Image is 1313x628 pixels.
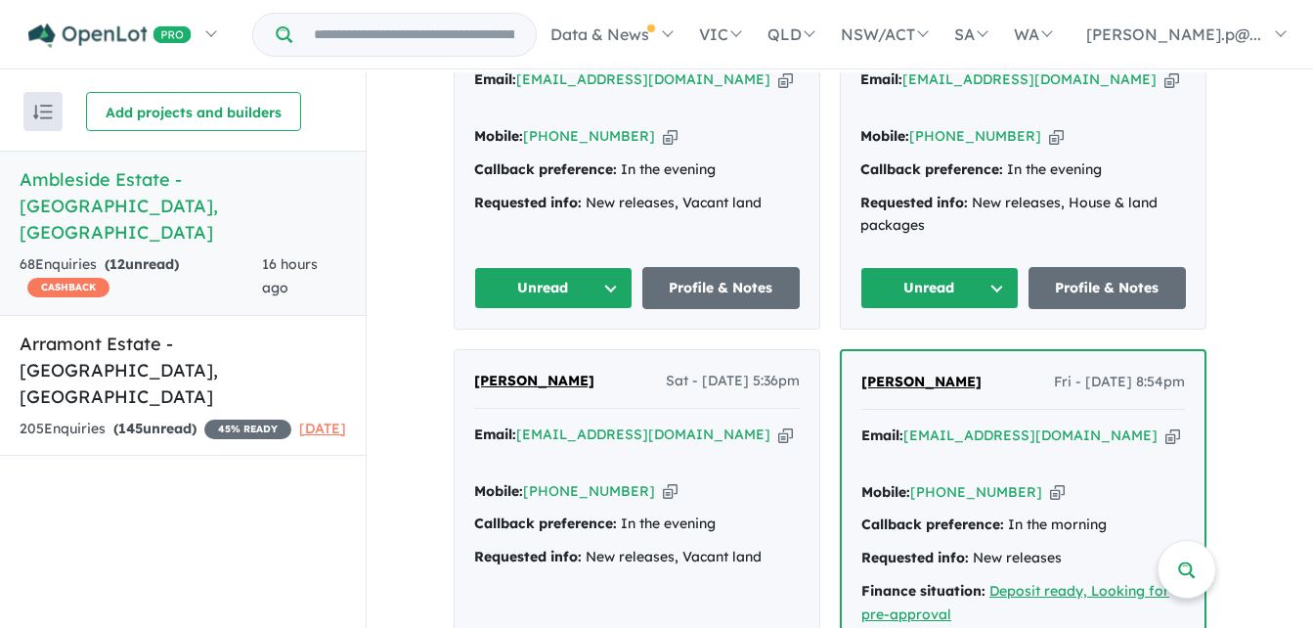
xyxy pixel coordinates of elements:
[474,70,516,88] strong: Email:
[474,127,523,145] strong: Mobile:
[109,255,125,273] span: 12
[663,481,678,502] button: Copy
[262,255,318,296] span: 16 hours ago
[474,515,617,532] strong: Callback preference:
[296,14,532,56] input: Try estate name, suburb, builder or developer
[474,546,800,569] div: New releases, Vacant land
[1049,126,1064,147] button: Copy
[474,267,633,309] button: Unread
[861,516,1004,533] strong: Callback preference:
[86,92,301,131] button: Add projects and builders
[861,371,982,394] a: [PERSON_NAME]
[28,23,192,48] img: Openlot PRO Logo White
[861,426,903,444] strong: Email:
[474,372,594,389] span: [PERSON_NAME]
[910,483,1042,501] a: [PHONE_NUMBER]
[204,420,291,439] span: 45 % READY
[861,582,985,600] strong: Finance situation:
[118,420,143,437] span: 145
[860,192,1186,239] div: New releases, House & land packages
[20,331,346,410] h5: Arramont Estate - [GEOGRAPHIC_DATA] , [GEOGRAPHIC_DATA]
[20,253,262,300] div: 68 Enquir ies
[909,127,1041,145] a: [PHONE_NUMBER]
[902,70,1157,88] a: [EMAIL_ADDRESS][DOMAIN_NAME]
[860,127,909,145] strong: Mobile:
[903,426,1158,444] a: [EMAIL_ADDRESS][DOMAIN_NAME]
[474,548,582,565] strong: Requested info:
[1029,267,1187,309] a: Profile & Notes
[474,158,800,182] div: In the evening
[474,482,523,500] strong: Mobile:
[778,69,793,90] button: Copy
[1164,69,1179,90] button: Copy
[1050,482,1065,503] button: Copy
[113,420,197,437] strong: ( unread)
[474,513,800,536] div: In the evening
[860,158,1186,182] div: In the evening
[778,425,793,445] button: Copy
[474,194,582,211] strong: Requested info:
[861,582,1169,623] a: Deposit ready, Looking for pre-approval
[516,426,770,443] a: [EMAIL_ADDRESS][DOMAIN_NAME]
[860,194,968,211] strong: Requested info:
[523,482,655,500] a: [PHONE_NUMBER]
[1086,24,1261,44] span: [PERSON_NAME].p@...
[1054,371,1185,394] span: Fri - [DATE] 8:54pm
[20,418,291,441] div: 205 Enquir ies
[474,160,617,178] strong: Callback preference:
[663,126,678,147] button: Copy
[666,370,800,393] span: Sat - [DATE] 5:36pm
[861,547,1185,570] div: New releases
[33,105,53,119] img: sort.svg
[20,166,346,246] h5: Ambleside Estate - [GEOGRAPHIC_DATA] , [GEOGRAPHIC_DATA]
[861,483,910,501] strong: Mobile:
[474,192,800,215] div: New releases, Vacant land
[516,70,770,88] a: [EMAIL_ADDRESS][DOMAIN_NAME]
[105,255,179,273] strong: ( unread)
[861,514,1185,537] div: In the morning
[1165,426,1180,446] button: Copy
[861,549,969,566] strong: Requested info:
[523,127,655,145] a: [PHONE_NUMBER]
[642,267,801,309] a: Profile & Notes
[474,426,516,443] strong: Email:
[860,160,1003,178] strong: Callback preference:
[27,278,109,297] span: CASHBACK
[861,373,982,390] span: [PERSON_NAME]
[860,70,902,88] strong: Email:
[474,370,594,393] a: [PERSON_NAME]
[860,267,1019,309] button: Unread
[299,420,346,437] span: [DATE]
